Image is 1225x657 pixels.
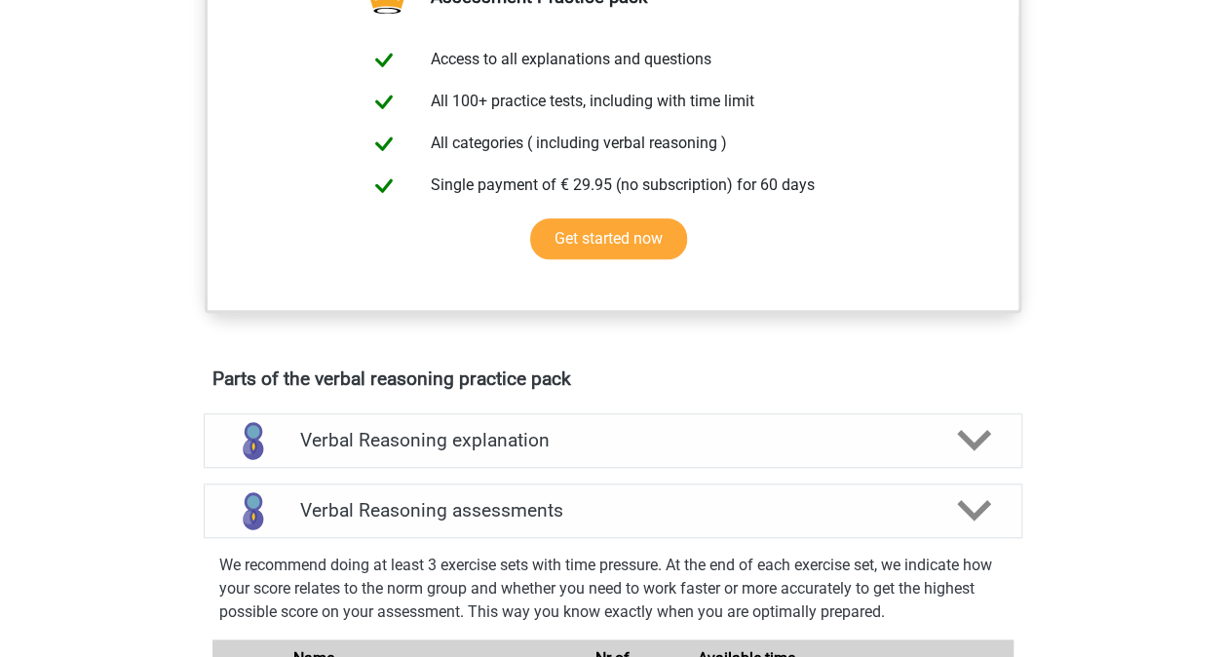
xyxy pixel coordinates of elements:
h4: Verbal Reasoning explanation [300,429,926,451]
h4: Verbal Reasoning assessments [300,499,926,522]
img: verbal reasoning explanations [228,416,278,466]
p: We recommend doing at least 3 exercise sets with time pressure. At the end of each exercise set, ... [219,554,1007,624]
a: explanations Verbal Reasoning explanation [196,413,1030,468]
img: verbal reasoning assessments [228,486,278,536]
h4: Parts of the verbal reasoning practice pack [212,367,1014,390]
a: Get started now [530,218,687,259]
a: assessments Verbal Reasoning assessments [196,483,1030,538]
